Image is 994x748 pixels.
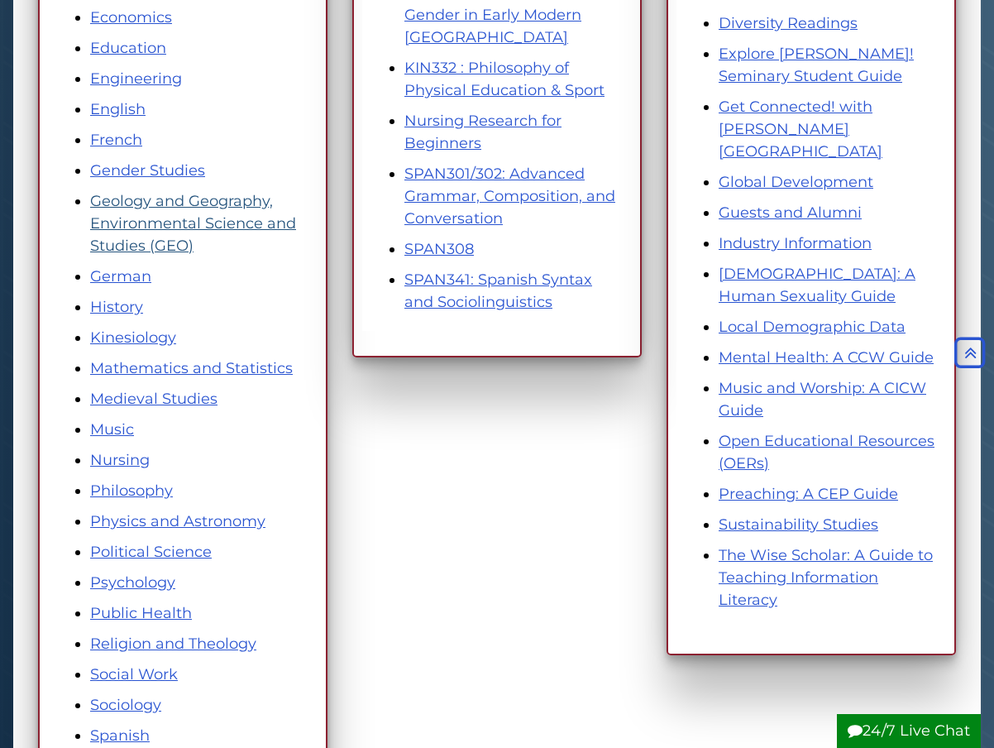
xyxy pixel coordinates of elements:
a: Local Demographic Data [719,318,906,336]
a: SPAN308 [404,240,474,258]
a: Mathematics and Statistics [90,359,293,377]
a: Sustainability Studies [719,515,878,534]
a: Diversity Readings [719,14,858,32]
a: Philosophy [90,482,173,500]
a: Spanish [90,726,150,745]
a: Physics and Astronomy [90,512,265,530]
a: Music [90,420,134,439]
a: Explore [PERSON_NAME]! Seminary Student Guide [719,45,914,85]
a: Geology and Geography, Environmental Science and Studies (GEO) [90,192,296,255]
a: The Wise Scholar: A Guide to Teaching Information Literacy [719,546,933,609]
a: English [90,100,146,118]
a: Education [90,39,166,57]
a: Engineering [90,70,182,88]
a: Nursing Research for Beginners [404,112,562,152]
a: KIN332 : Philosophy of Physical Education & Sport [404,59,605,99]
a: Religion and Theology [90,635,256,653]
a: SPAN341: Spanish Syntax and Sociolinguistics [404,271,592,311]
button: 24/7 Live Chat [837,714,981,748]
a: Global Development [719,173,873,191]
a: Back to Top [950,344,990,362]
a: Political Science [90,543,212,561]
a: French [90,131,142,149]
a: German [90,267,151,285]
a: Preaching: A CEP Guide [719,485,898,503]
a: Psychology [90,573,175,592]
a: Medieval Studies [90,390,217,408]
a: Nursing [90,451,150,469]
a: SPAN301/302: Advanced Grammar, Composition, and Conversation [404,165,615,228]
a: Mental Health: A CCW Guide [719,348,934,367]
a: [DEMOGRAPHIC_DATA]: A Human Sexuality Guide [719,265,915,305]
a: Economics [90,8,172,26]
a: Public Health [90,604,192,622]
a: Guests and Alumni [719,204,862,222]
a: Gender Studies [90,161,205,180]
a: Social Work [90,665,178,683]
a: Music and Worship: A CICW Guide [719,379,926,420]
a: History [90,298,143,316]
a: Sociology [90,696,161,714]
a: Kinesiology [90,328,176,347]
a: Open Educational Resources (OERs) [719,432,934,472]
a: Get Connected! with [PERSON_NAME][GEOGRAPHIC_DATA] [719,98,882,161]
a: Industry Information [719,234,872,252]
